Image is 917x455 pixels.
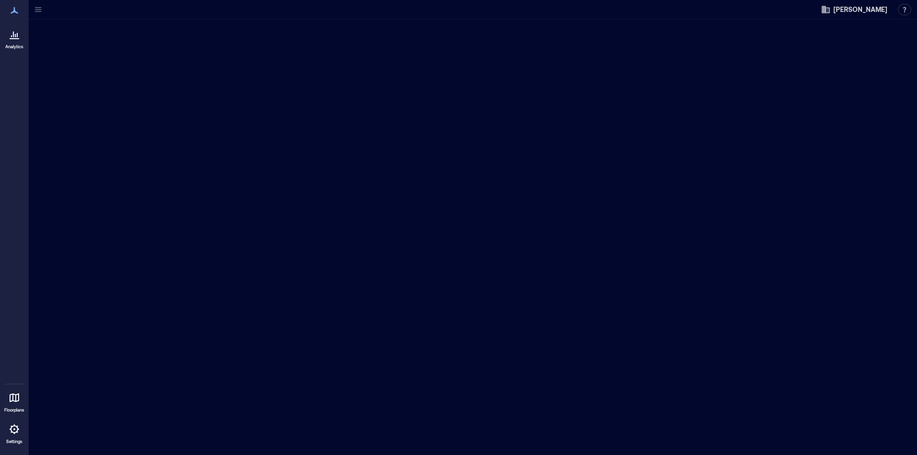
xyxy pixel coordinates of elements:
button: [PERSON_NAME] [818,2,890,17]
a: Floorplans [1,386,27,416]
span: [PERSON_NAME] [833,5,887,14]
p: Analytics [5,44,23,50]
a: Analytics [2,23,26,53]
p: Floorplans [4,407,24,413]
a: Settings [3,418,26,447]
p: Settings [6,439,22,444]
